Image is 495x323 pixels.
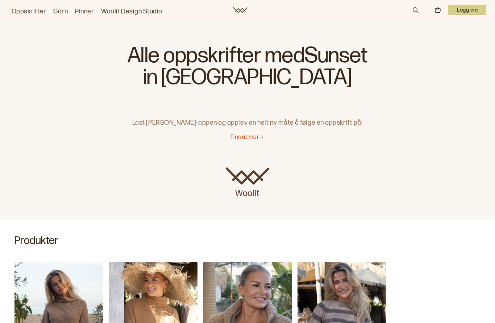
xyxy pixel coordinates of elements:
a: Oppskrifter [12,7,46,17]
a: Woolit [226,167,269,199]
p: Logg inn [448,5,486,15]
a: Woolit [233,7,247,13]
a: Pinner [75,7,94,17]
button: Finn ut mer [230,134,265,141]
p: Last [PERSON_NAME]-appen og opplev en helt ny måte å følge en oppskrift på! [124,106,371,128]
button: User dropdown [448,5,486,15]
img: Woolit [226,167,269,185]
a: Woolit Design Studio [101,7,162,17]
a: Garn [53,7,68,17]
p: Finn ut mer [230,134,259,141]
h1: Alle oppskrifter med Sunset in [GEOGRAPHIC_DATA] [124,44,371,94]
p: Woolit [226,185,269,199]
